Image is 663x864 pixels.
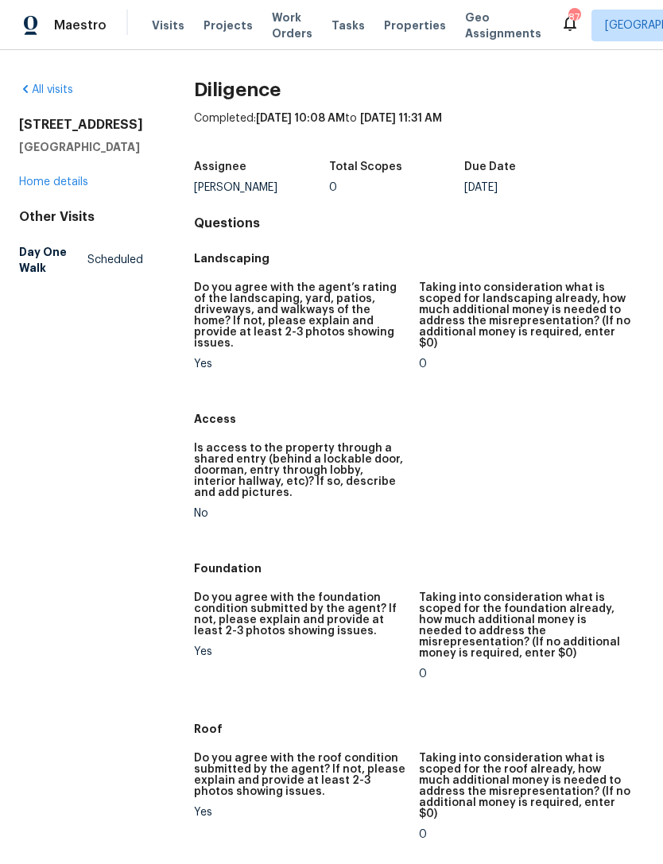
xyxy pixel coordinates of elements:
h5: Taking into consideration what is scoped for the foundation already, how much additional money is... [419,592,631,659]
div: Other Visits [19,209,143,225]
span: Visits [152,17,184,33]
div: 0 [329,182,464,193]
span: Scheduled [87,252,143,268]
div: Yes [194,646,406,657]
div: [PERSON_NAME] [194,182,329,193]
div: 87 [568,10,580,25]
span: Work Orders [272,10,312,41]
h5: Taking into consideration what is scoped for landscaping already, how much additional money is ne... [419,282,631,349]
h5: Landscaping [194,250,644,266]
span: Properties [384,17,446,33]
div: 0 [419,668,631,680]
div: Completed: to [194,110,644,152]
span: Maestro [54,17,107,33]
h5: Do you agree with the agent’s rating of the landscaping, yard, patios, driveways, and walkways of... [194,282,406,349]
h5: Day One Walk [19,244,87,276]
span: [DATE] 10:08 AM [256,113,345,124]
h2: Diligence [194,82,644,98]
h5: Do you agree with the foundation condition submitted by the agent? If not, please explain and pro... [194,592,406,637]
span: [DATE] 11:31 AM [360,113,442,124]
div: 0 [419,829,631,840]
h5: Total Scopes [329,161,402,172]
h2: [STREET_ADDRESS] [19,117,143,133]
div: No [194,508,406,519]
h5: Do you agree with the roof condition submitted by the agent? If not, please explain and provide a... [194,753,406,797]
h5: Due Date [464,161,516,172]
h5: Assignee [194,161,246,172]
div: Yes [194,358,406,370]
div: [DATE] [464,182,599,193]
span: Tasks [331,20,365,31]
h5: Access [194,411,644,427]
h5: Is access to the property through a shared entry (behind a lockable door, doorman, entry through ... [194,443,406,498]
div: 0 [419,358,631,370]
h4: Questions [194,215,644,231]
div: Yes [194,807,406,818]
h5: Taking into consideration what is scoped for the roof already, how much additional money is neede... [419,753,631,819]
a: All visits [19,84,73,95]
h5: [GEOGRAPHIC_DATA] [19,139,143,155]
span: Projects [204,17,253,33]
h5: Foundation [194,560,644,576]
a: Home details [19,176,88,188]
h5: Roof [194,721,644,737]
a: Day One WalkScheduled [19,238,143,282]
span: Geo Assignments [465,10,541,41]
